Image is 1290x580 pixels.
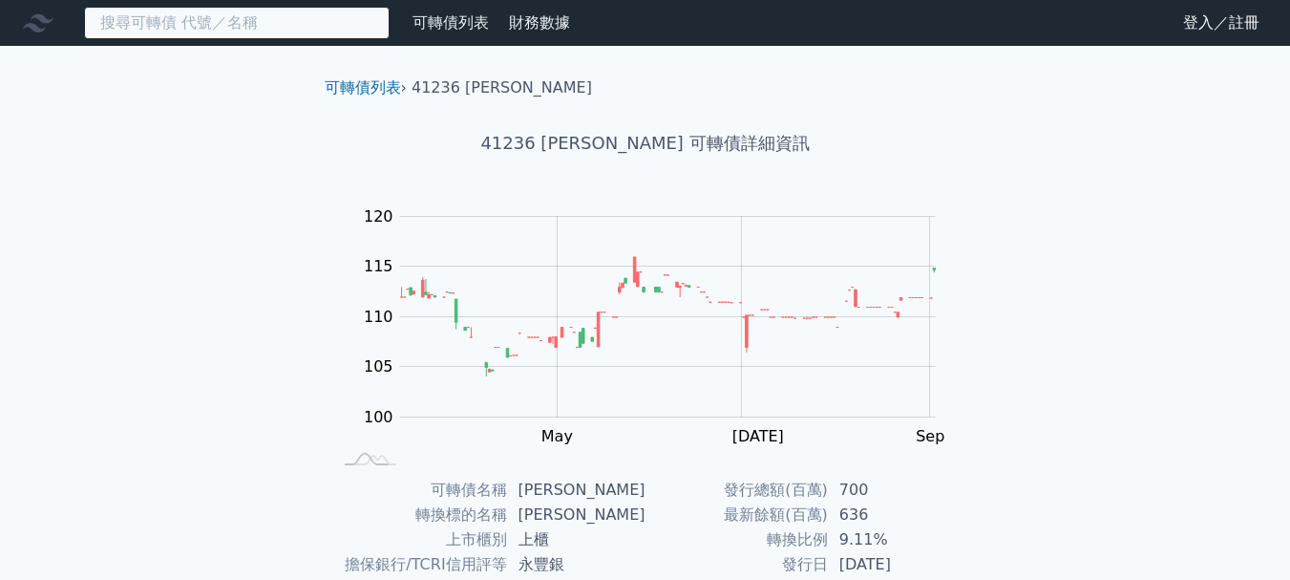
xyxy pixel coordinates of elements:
[828,552,959,577] td: [DATE]
[507,503,645,527] td: [PERSON_NAME]
[507,478,645,503] td: [PERSON_NAME]
[84,7,390,39] input: 搜尋可轉債 代號／名稱
[541,427,573,445] tspan: May
[364,257,393,275] tspan: 115
[353,207,964,445] g: Chart
[507,527,645,552] td: 上櫃
[828,503,959,527] td: 636
[645,503,828,527] td: 最新餘額(百萬)
[332,503,507,527] td: 轉換標的名稱
[507,552,645,577] td: 永豐銀
[412,76,592,99] li: 41236 [PERSON_NAME]
[332,527,507,552] td: 上市櫃別
[828,527,959,552] td: 9.11%
[509,13,570,32] a: 財務數據
[332,552,507,577] td: 擔保銀行/TCRI信用評等
[1168,8,1275,38] a: 登入／註冊
[364,357,393,376] tspan: 105
[412,13,489,32] a: 可轉債列表
[732,427,784,445] tspan: [DATE]
[364,308,393,326] tspan: 110
[325,76,407,99] li: ›
[325,78,401,97] a: 可轉債列表
[332,478,507,503] td: 可轉債名稱
[309,130,982,157] h1: 41236 [PERSON_NAME] 可轉債詳細資訊
[645,552,828,577] td: 發行日
[645,527,828,552] td: 轉換比例
[364,408,393,426] tspan: 100
[828,478,959,503] td: 700
[364,207,393,226] tspan: 120
[645,478,828,503] td: 發行總額(百萬)
[916,427,944,445] tspan: Sep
